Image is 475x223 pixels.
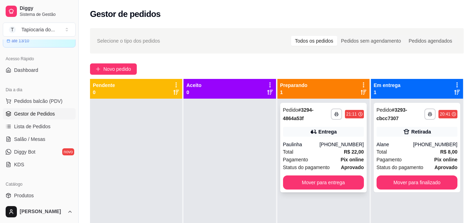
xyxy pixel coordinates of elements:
[3,108,76,119] a: Gestor de Pedidos
[377,141,413,148] div: Alane
[291,36,337,46] div: Todos os pedidos
[186,82,201,89] p: Aceito
[93,89,115,96] p: 0
[377,163,423,171] span: Status do pagamento
[377,148,387,156] span: Total
[283,148,294,156] span: Total
[3,84,76,95] div: Dia a dia
[3,23,76,37] button: Select a team
[283,107,314,121] strong: # 3294-4864a53f
[14,123,51,130] span: Lista de Pedidos
[283,163,330,171] span: Status do pagamento
[283,156,308,163] span: Pagamento
[283,141,320,148] div: Paulinha
[20,209,64,215] span: [PERSON_NAME]
[319,128,337,135] div: Entrega
[440,149,457,155] strong: R$ 8,00
[283,175,364,190] button: Mover para entrega
[90,63,137,75] button: Novo pedido
[14,192,34,199] span: Produtos
[90,8,161,20] h2: Gestor de pedidos
[374,89,400,96] p: 1
[341,157,364,162] strong: Pix online
[3,146,76,157] a: Diggy Botnovo
[411,128,431,135] div: Retirada
[14,161,24,168] span: KDS
[280,82,308,89] p: Preparando
[3,53,76,64] div: Acesso Rápido
[405,36,456,46] div: Pedidos agendados
[346,111,357,117] div: 21:11
[320,141,364,148] div: [PHONE_NUMBER]
[3,64,76,76] a: Dashboard
[96,67,101,72] span: plus
[9,26,16,33] span: T
[440,111,450,117] div: 20:41
[341,165,364,170] strong: aprovado
[14,148,36,155] span: Diggy Bot
[434,157,457,162] strong: Pix online
[344,149,364,155] strong: R$ 22,00
[3,203,76,220] button: [PERSON_NAME]
[103,65,131,73] span: Novo pedido
[413,141,457,148] div: [PHONE_NUMBER]
[3,95,76,107] button: Pedidos balcão (PDV)
[377,107,392,113] span: Pedido
[3,179,76,190] div: Catálogo
[3,134,76,145] a: Salão / Mesas
[377,107,407,121] strong: # 3293-cbcc7307
[283,107,299,113] span: Pedido
[186,89,201,96] p: 0
[14,110,55,117] span: Gestor de Pedidos
[377,156,402,163] span: Pagamento
[14,67,38,74] span: Dashboard
[93,82,115,89] p: Pendente
[3,190,76,201] a: Produtos
[14,136,45,143] span: Salão / Mesas
[97,37,160,45] span: Selecione o tipo dos pedidos
[435,165,457,170] strong: aprovado
[20,12,73,17] span: Sistema de Gestão
[374,82,400,89] p: Em entrega
[3,159,76,170] a: KDS
[12,38,29,44] article: até 13/10
[14,98,63,105] span: Pedidos balcão (PDV)
[3,3,76,20] a: DiggySistema de Gestão
[21,26,55,33] div: Tapiocaria do ...
[280,89,308,96] p: 1
[377,175,457,190] button: Mover para finalizado
[20,5,73,12] span: Diggy
[337,36,405,46] div: Pedidos sem agendamento
[3,121,76,132] a: Lista de Pedidos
